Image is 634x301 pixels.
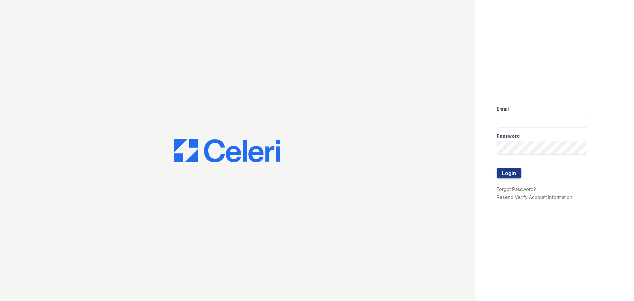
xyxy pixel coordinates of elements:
[174,139,280,163] img: CE_Logo_Blue-a8612792a0a2168367f1c8372b55b34899dd931a85d93a1a3d3e32e68fde9ad4.png
[497,106,509,112] label: Email
[497,194,572,200] a: Resend Verify Account Information
[497,133,520,139] label: Password
[497,168,521,178] button: Login
[497,186,536,192] a: Forgot Password?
